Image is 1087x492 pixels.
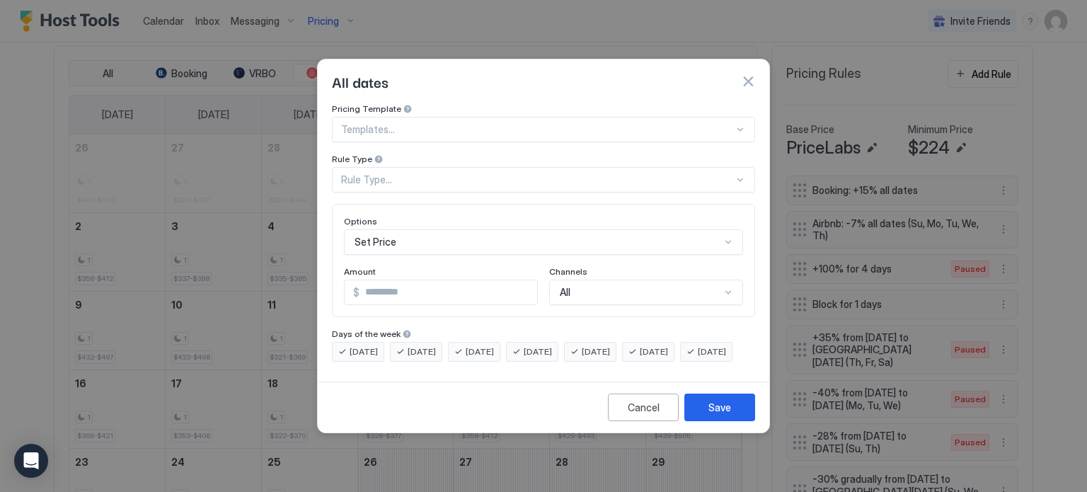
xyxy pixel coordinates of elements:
[341,173,734,186] div: Rule Type...
[353,286,360,299] span: $
[332,103,401,114] span: Pricing Template
[698,345,726,358] span: [DATE]
[344,266,376,277] span: Amount
[684,394,755,421] button: Save
[355,236,396,248] span: Set Price
[344,216,377,227] span: Options
[360,280,537,304] input: Input Field
[408,345,436,358] span: [DATE]
[14,444,48,478] div: Open Intercom Messenger
[332,328,401,339] span: Days of the week
[332,154,372,164] span: Rule Type
[708,400,731,415] div: Save
[466,345,494,358] span: [DATE]
[350,345,378,358] span: [DATE]
[628,400,660,415] div: Cancel
[524,345,552,358] span: [DATE]
[608,394,679,421] button: Cancel
[560,286,570,299] span: All
[640,345,668,358] span: [DATE]
[549,266,587,277] span: Channels
[582,345,610,358] span: [DATE]
[332,71,389,92] span: All dates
